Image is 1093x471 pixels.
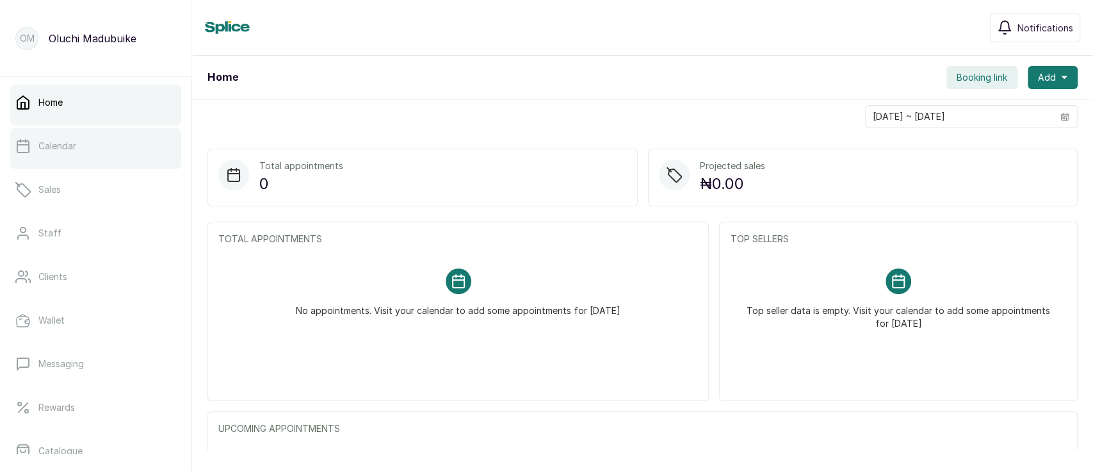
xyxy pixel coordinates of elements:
[218,233,698,245] p: TOTAL APPOINTMENTS
[990,13,1080,42] button: Notifications
[1028,66,1078,89] button: Add
[1017,21,1073,35] span: Notifications
[10,302,181,338] a: Wallet
[10,259,181,295] a: Clients
[10,128,181,164] a: Calendar
[730,233,1067,245] p: TOP SELLERS
[38,96,63,109] p: Home
[10,346,181,382] a: Messaging
[38,227,61,240] p: Staff
[38,314,65,327] p: Wallet
[866,106,1053,128] input: Select date
[38,183,61,196] p: Sales
[49,31,136,46] p: Oluchi Madubuike
[38,445,83,458] p: Catalogue
[10,390,181,426] a: Rewards
[745,294,1051,330] p: Top seller data is empty. Visit your calendar to add some appointments for [DATE]
[38,140,76,153] p: Calendar
[296,294,620,317] p: No appointments. Visit your calendar to add some appointments for [DATE]
[10,433,181,469] a: Catalogue
[38,270,67,283] p: Clients
[10,85,181,120] a: Home
[207,70,238,85] h1: Home
[20,32,35,45] p: OM
[259,172,343,195] p: 0
[1060,112,1069,121] svg: calendar
[700,160,765,172] p: Projected sales
[38,358,84,370] p: Messaging
[1038,71,1056,84] span: Add
[946,66,1017,89] button: Booking link
[957,71,1007,84] span: Booking link
[218,422,1067,435] p: UPCOMING APPOINTMENTS
[10,215,181,251] a: Staff
[38,401,75,414] p: Rewards
[10,172,181,208] a: Sales
[259,160,343,172] p: Total appointments
[700,172,765,195] p: ₦0.00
